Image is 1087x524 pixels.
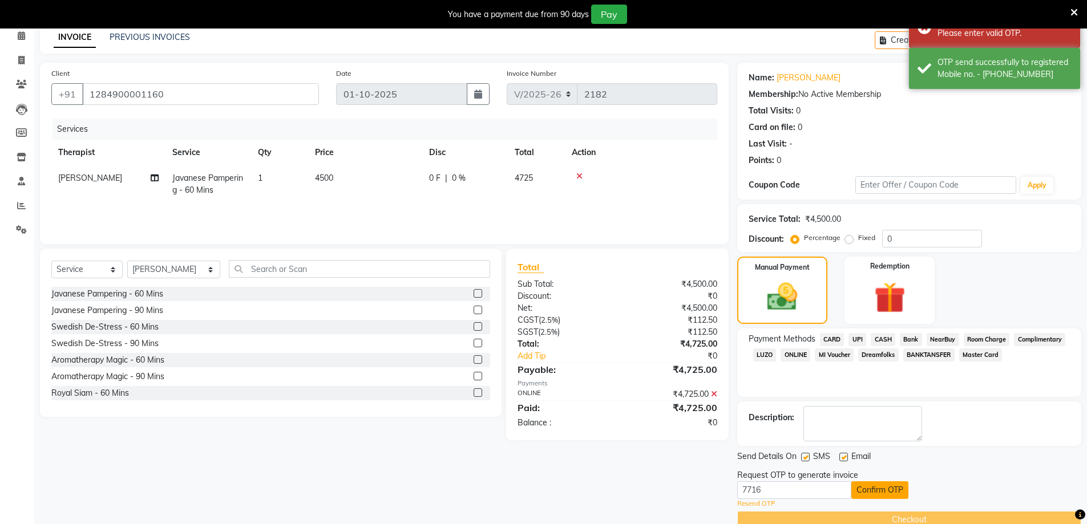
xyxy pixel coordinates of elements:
[617,290,726,302] div: ₹0
[813,450,830,465] span: SMS
[448,9,589,21] div: You have a payment due from 90 days
[617,326,726,338] div: ₹112.50
[749,412,794,424] div: Description:
[51,338,159,350] div: Swedish De-Stress - 90 Mins
[51,288,163,300] div: Javanese Pampering - 60 Mins
[515,173,533,183] span: 4725
[51,304,163,316] div: Javanese Pampering - 90 Mins
[82,83,319,105] input: Search by Name/Mobile/Email/Code
[749,233,784,245] div: Discount:
[165,140,251,165] th: Service
[51,321,159,333] div: Swedish De-Stress - 60 Mins
[1014,333,1065,346] span: Complimentary
[755,262,810,273] label: Manual Payment
[445,172,447,184] span: |
[518,315,539,325] span: CGST
[429,172,441,184] span: 0 F
[871,333,895,346] span: CASH
[1021,177,1053,194] button: Apply
[758,279,807,314] img: _cash.svg
[749,333,815,345] span: Payment Methods
[737,481,851,499] input: Enter OTP
[509,388,617,400] div: ONLINE
[781,348,810,361] span: ONLINE
[927,333,959,346] span: NearBuy
[51,387,129,399] div: Royal Siam - 60 Mins
[789,138,793,150] div: -
[509,363,617,376] div: Payable:
[54,27,96,48] a: INVOICE
[110,32,190,42] a: PREVIOUS INVOICES
[617,338,726,350] div: ₹4,725.00
[508,140,565,165] th: Total
[509,350,635,362] a: Add Tip
[509,302,617,314] div: Net:
[52,119,726,140] div: Services
[617,388,726,400] div: ₹4,725.00
[959,348,1003,361] span: Master Card
[964,333,1010,346] span: Room Charge
[749,155,774,166] div: Points:
[617,278,726,290] div: ₹4,500.00
[509,326,617,338] div: ( )
[591,5,627,24] button: Pay
[737,499,775,509] a: Resend OTP
[749,179,856,191] div: Coupon Code
[51,140,165,165] th: Therapist
[804,233,840,243] label: Percentage
[507,68,556,79] label: Invoice Number
[938,56,1072,80] div: OTP send successfully to registered Mobile no. - 911284900001160
[541,315,558,324] span: 2.5%
[617,302,726,314] div: ₹4,500.00
[796,105,801,117] div: 0
[749,105,794,117] div: Total Visits:
[51,354,164,366] div: Aromatherapy Magic - 60 Mins
[749,72,774,84] div: Name:
[258,173,262,183] span: 1
[777,72,840,84] a: [PERSON_NAME]
[636,350,726,362] div: ₹0
[565,140,717,165] th: Action
[58,173,122,183] span: [PERSON_NAME]
[851,481,908,499] button: Confirm OTP
[509,278,617,290] div: Sub Total:
[452,172,466,184] span: 0 %
[51,371,164,383] div: Aromatherapy Magic - 90 Mins
[51,83,83,105] button: +91
[777,155,781,166] div: 0
[509,401,617,415] div: Paid:
[805,213,841,225] div: ₹4,500.00
[798,121,802,133] div: 0
[617,363,726,376] div: ₹4,725.00
[875,31,940,49] button: Create New
[518,379,717,388] div: Payments
[509,417,617,429] div: Balance :
[229,260,491,278] input: Search or Scan
[753,348,777,361] span: LUZO
[900,333,922,346] span: Bank
[749,88,798,100] div: Membership:
[938,27,1072,39] div: Please enter valid OTP.
[308,140,422,165] th: Price
[864,278,915,317] img: _gift.svg
[820,333,844,346] span: CARD
[737,450,797,465] span: Send Details On
[617,401,726,415] div: ₹4,725.00
[848,333,866,346] span: UPI
[749,213,801,225] div: Service Total:
[815,348,854,361] span: MI Voucher
[336,68,351,79] label: Date
[540,327,557,336] span: 2.5%
[518,261,544,273] span: Total
[422,140,508,165] th: Disc
[749,88,1070,100] div: No Active Membership
[251,140,308,165] th: Qty
[870,261,910,271] label: Redemption
[851,450,871,465] span: Email
[617,314,726,326] div: ₹112.50
[749,138,787,150] div: Last Visit:
[858,233,875,243] label: Fixed
[509,338,617,350] div: Total:
[749,121,795,133] div: Card on file:
[509,314,617,326] div: ( )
